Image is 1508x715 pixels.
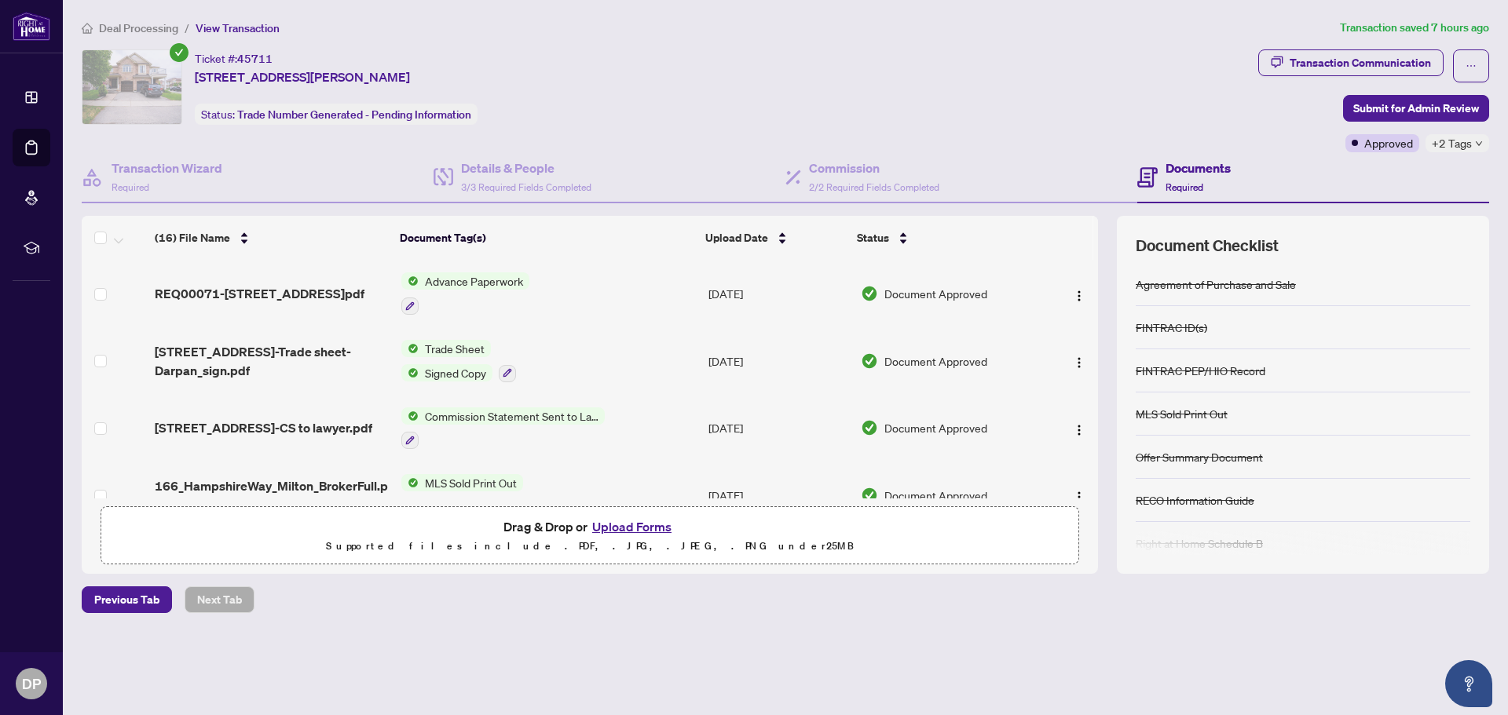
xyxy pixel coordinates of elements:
span: Approved [1364,134,1413,151]
span: [STREET_ADDRESS]-Trade sheet-Darpan_sign.pdf [155,342,388,380]
span: Previous Tab [94,587,159,612]
span: Trade Number Generated - Pending Information [237,108,471,122]
img: Status Icon [401,474,419,491]
span: ellipsis [1466,60,1477,71]
span: 3/3 Required Fields Completed [461,181,591,193]
span: +2 Tags [1432,134,1472,152]
img: Document Status [861,352,878,370]
span: Trade Sheet [419,340,491,357]
span: Status [857,229,889,246]
div: FINTRAC ID(s) [1136,319,1207,336]
th: Upload Date [699,216,851,260]
td: [DATE] [702,327,855,395]
img: Status Icon [401,364,419,381]
button: Logo [1067,281,1092,306]
button: Open asap [1445,660,1492,707]
th: Status [851,216,1040,260]
div: Offer Summary Document [1136,448,1263,465]
button: Transaction Communication [1258,49,1444,76]
button: Submit for Admin Review [1343,95,1489,122]
article: Transaction saved 7 hours ago [1340,19,1489,37]
div: FINTRAC PEP/HIO Record [1136,362,1265,379]
img: logo [13,12,50,41]
div: Agreement of Purchase and Sale [1136,275,1296,293]
button: Logo [1067,415,1092,440]
h4: Details & People [461,159,591,177]
span: Required [112,181,149,193]
th: Document Tag(s) [393,216,700,260]
span: [STREET_ADDRESS][PERSON_NAME] [195,67,410,86]
span: [STREET_ADDRESS]-CS to lawyer.pdf [155,418,372,437]
span: DP [22,673,41,695]
td: [DATE] [702,395,855,462]
span: Deal Processing [99,21,178,35]
img: Status Icon [401,407,419,425]
button: Status IconAdvance Paperwork [401,272,529,315]
span: MLS Sold Print Out [419,474,523,491]
img: Status Icon [401,340,419,357]
h4: Documents [1166,159,1231,177]
img: Document Status [861,487,878,504]
div: MLS Sold Print Out [1136,405,1228,422]
img: Document Status [861,419,878,436]
span: Document Checklist [1136,235,1279,257]
span: Document Approved [884,419,987,436]
span: Drag & Drop or [503,516,676,537]
img: Logo [1073,491,1085,503]
img: Logo [1073,356,1085,369]
h4: Transaction Wizard [112,159,222,177]
img: Logo [1073,290,1085,302]
span: View Transaction [196,21,280,35]
td: [DATE] [702,260,855,327]
th: (16) File Name [148,216,393,260]
span: Document Approved [884,352,987,370]
span: Document Approved [884,487,987,504]
span: home [82,23,93,34]
span: Upload Date [705,229,768,246]
span: Commission Statement Sent to Lawyer [419,407,605,425]
button: Status IconMLS Sold Print Out [401,474,523,516]
div: Transaction Communication [1290,50,1431,75]
button: Next Tab [185,586,254,613]
button: Logo [1067,483,1092,508]
button: Status IconCommission Statement Sent to Lawyer [401,407,605,450]
span: (16) File Name [155,229,230,246]
button: Upload Forms [587,516,676,537]
li: / [185,19,189,37]
span: Required [1166,181,1203,193]
span: 166_HampshireWay_Milton_BrokerFull.pdf [155,476,388,514]
span: down [1475,140,1483,148]
img: Document Status [861,285,878,302]
img: Status Icon [401,272,419,290]
span: REQ00071-[STREET_ADDRESS]pdf [155,284,364,303]
button: Previous Tab [82,586,172,613]
p: Supported files include .PDF, .JPG, .JPEG, .PNG under 25 MB [111,537,1069,556]
div: Status: [195,104,478,125]
div: Ticket #: [195,49,273,67]
button: Logo [1067,348,1092,374]
span: Document Approved [884,285,987,302]
button: Status IconTrade SheetStatus IconSigned Copy [401,340,516,382]
div: RECO Information Guide [1136,491,1254,509]
span: check-circle [170,43,188,62]
img: Logo [1073,424,1085,436]
img: IMG-W12170957_1.jpg [82,50,181,124]
span: Advance Paperwork [419,272,529,290]
span: Signed Copy [419,364,492,381]
span: 2/2 Required Fields Completed [809,181,939,193]
span: 45711 [237,52,273,66]
span: Drag & Drop orUpload FormsSupported files include .PDF, .JPG, .JPEG, .PNG under25MB [101,507,1078,565]
h4: Commission [809,159,939,177]
td: [DATE] [702,461,855,529]
span: Submit for Admin Review [1353,96,1479,121]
